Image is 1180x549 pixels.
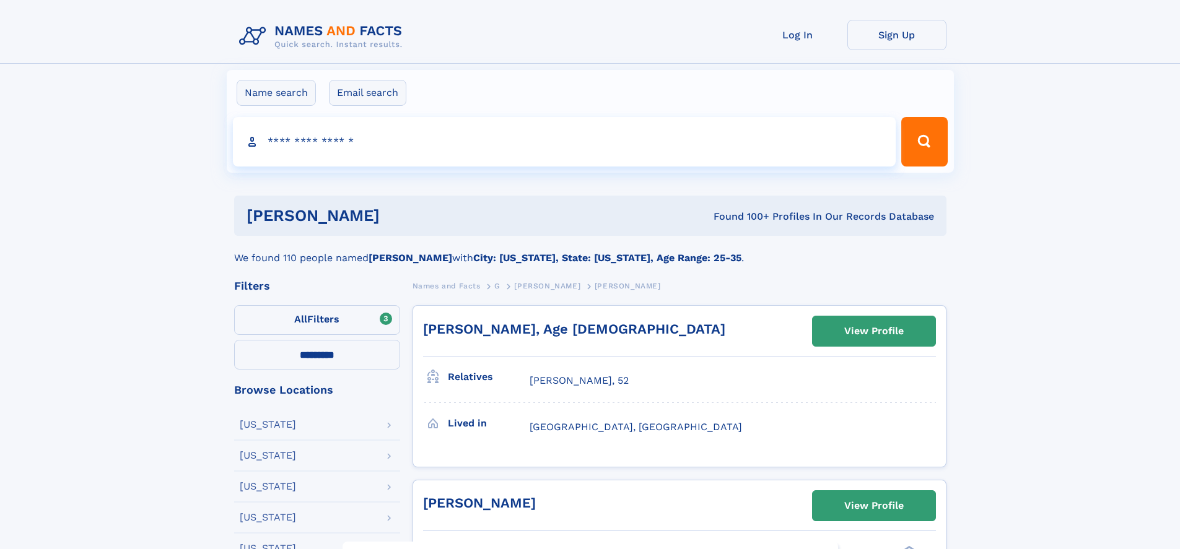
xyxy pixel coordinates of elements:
[294,313,307,325] span: All
[514,282,580,290] span: [PERSON_NAME]
[844,491,904,520] div: View Profile
[847,20,946,50] a: Sign Up
[413,278,481,293] a: Names and Facts
[494,282,500,290] span: G
[494,278,500,293] a: G
[530,374,629,387] a: [PERSON_NAME], 52
[514,278,580,293] a: [PERSON_NAME]
[748,20,847,50] a: Log In
[423,321,725,337] a: [PERSON_NAME], Age [DEMOGRAPHIC_DATA]
[233,117,896,166] input: search input
[546,210,934,223] div: Found 100+ Profiles In Our Records Database
[234,280,400,292] div: Filters
[234,236,946,266] div: We found 110 people named with .
[234,384,400,396] div: Browse Locations
[595,282,661,290] span: [PERSON_NAME]
[901,117,947,166] button: Search Button
[234,305,400,335] label: Filters
[234,20,413,53] img: Logo Names and Facts
[813,491,935,521] a: View Profile
[237,80,316,106] label: Name search
[240,420,296,430] div: [US_STATE]
[240,451,296,460] div: [US_STATE]
[530,421,742,433] span: [GEOGRAPHIC_DATA], [GEOGRAPHIC_DATA]
[247,208,547,223] h1: [PERSON_NAME]
[240,512,296,522] div: [US_STATE]
[448,413,530,434] h3: Lived in
[813,316,935,346] a: View Profile
[369,252,452,264] b: [PERSON_NAME]
[448,366,530,387] h3: Relatives
[240,482,296,491] div: [US_STATE]
[844,317,904,345] div: View Profile
[473,252,741,264] b: City: [US_STATE], State: [US_STATE], Age Range: 25-35
[329,80,406,106] label: Email search
[423,495,536,511] a: [PERSON_NAME]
